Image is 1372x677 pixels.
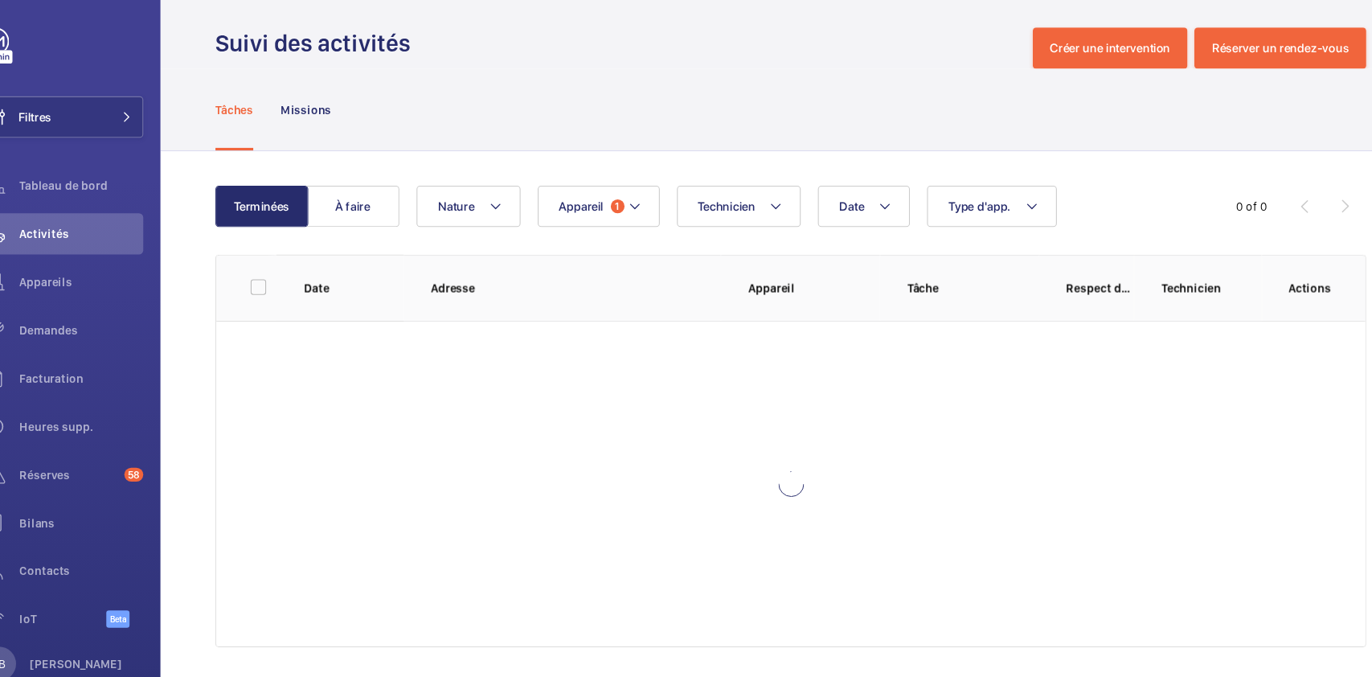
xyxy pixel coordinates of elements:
p: Date [327,274,420,290]
button: Réserver un rendez-vous [1160,39,1321,77]
span: Activités [61,224,177,240]
span: Technicien [696,199,750,212]
button: Type d'app. [910,187,1031,225]
p: LB [35,626,47,642]
button: Technicien [676,187,792,225]
button: Terminées [244,187,331,225]
span: Tableau de bord [61,178,177,195]
p: Tâche [891,274,1014,290]
p: Technicien [1129,274,1223,290]
span: Date [828,199,851,212]
span: 58 [159,450,177,463]
span: Réserves [61,449,153,465]
span: Appareil [566,199,608,212]
span: IoT [61,584,142,600]
p: Appareil [743,274,866,290]
span: Demandes [61,314,177,330]
button: Date [808,187,894,225]
span: Appareils [61,269,177,285]
span: Contacts [61,539,177,555]
span: Nature [453,199,487,212]
button: Créer une intervention [1009,39,1154,77]
p: [PERSON_NAME] [71,626,158,642]
p: Adresse [446,274,718,290]
button: Appareil1 [546,187,660,225]
div: 0 of 0 [1199,198,1228,214]
p: Tâches [244,108,280,124]
button: Nature [432,187,530,225]
p: Missions [305,108,353,124]
h1: Suivi des activités [244,39,436,68]
span: Filtres [60,114,91,130]
span: Beta [142,584,164,600]
button: Filtres [16,103,177,142]
button: À faire [330,187,416,225]
p: Respect délai [1040,274,1104,290]
span: Bilans [61,494,177,510]
span: Facturation [61,359,177,375]
span: Heures supp. [61,404,177,420]
span: 1 [614,199,627,212]
span: Type d'app. [930,199,989,212]
p: Actions [1248,274,1288,290]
